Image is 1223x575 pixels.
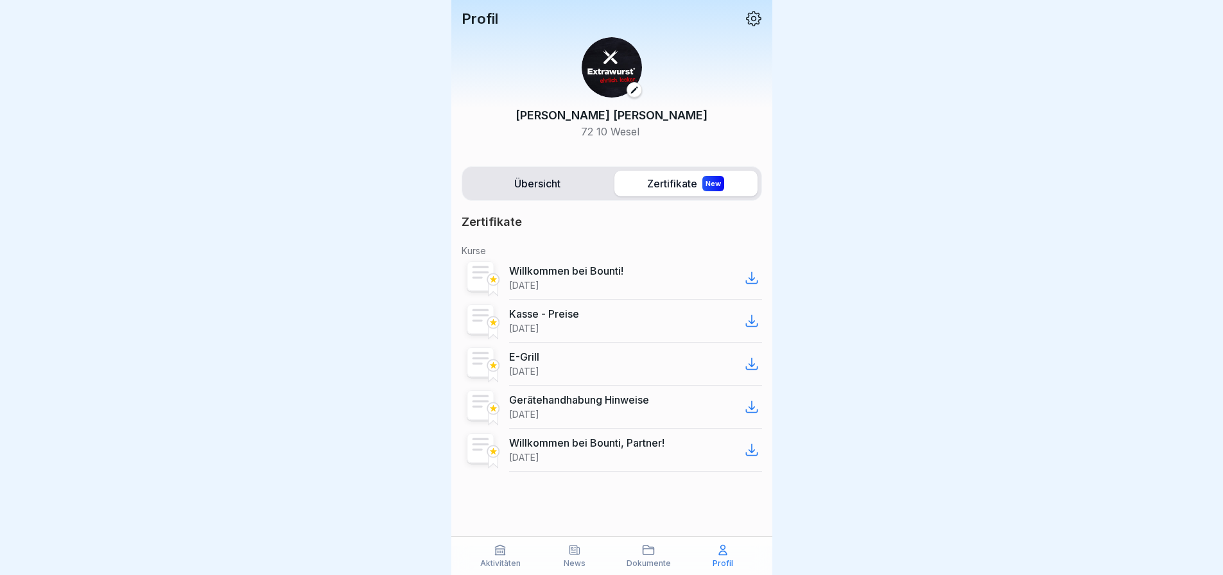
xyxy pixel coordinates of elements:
[509,366,539,377] p: [DATE]
[509,436,664,449] p: Willkommen bei Bounti, Partner!
[582,37,642,98] img: gjmq4gn0gq16rusbtbfa9wpn.png
[462,214,522,230] p: Zertifikate
[713,559,733,568] p: Profil
[509,350,539,363] p: E-Grill
[614,171,758,196] label: Zertifikate
[509,264,623,277] p: Willkommen bei Bounti!
[516,107,707,124] p: [PERSON_NAME] [PERSON_NAME]
[627,559,671,568] p: Dokumente
[564,559,585,568] p: News
[462,245,762,257] p: Kurse
[466,171,609,196] label: Übersicht
[509,280,539,291] p: [DATE]
[509,323,539,334] p: [DATE]
[509,452,539,463] p: [DATE]
[462,10,498,27] p: Profil
[480,559,521,568] p: Aktivitäten
[509,307,579,320] p: Kasse - Preise
[702,176,724,191] div: New
[516,124,707,139] p: 72 10 Wesel
[509,409,539,420] p: [DATE]
[509,393,649,406] p: Gerätehandhabung Hinweise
